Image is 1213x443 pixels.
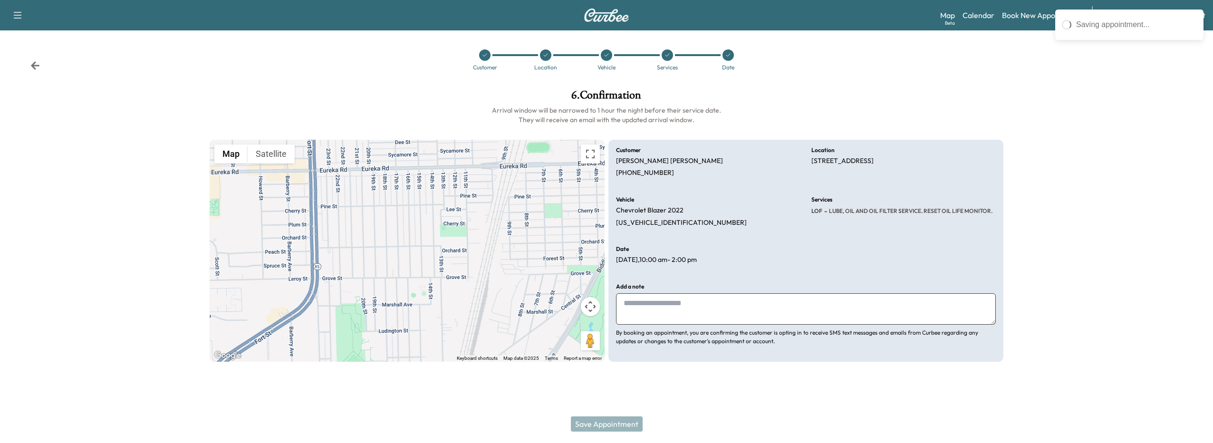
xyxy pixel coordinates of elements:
h1: 6 . Confirmation [210,89,1003,106]
button: Keyboard shortcuts [457,355,498,362]
span: - [822,206,827,216]
h6: Location [811,147,835,153]
a: Terms (opens in new tab) [545,356,558,361]
p: [PHONE_NUMBER] [616,169,674,177]
img: Google [212,349,243,362]
button: Show satellite imagery [248,144,295,164]
img: Curbee Logo [584,9,629,22]
p: [PERSON_NAME] [PERSON_NAME] [616,157,723,165]
h6: Add a note [616,284,644,289]
div: Vehicle [597,65,616,70]
p: [DATE] , 10:00 am - 2:00 pm [616,256,697,264]
p: Chevrolet Blazer 2022 [616,206,684,215]
span: LOF [811,207,822,215]
div: Back [30,61,40,70]
h6: Services [811,197,832,202]
button: Toggle fullscreen view [581,144,600,164]
div: Beta [945,19,955,27]
a: Calendar [963,10,994,21]
a: Report a map error [564,356,602,361]
h6: Customer [616,147,641,153]
a: Book New Appointment [1002,10,1082,21]
div: Saving appointment... [1076,19,1197,30]
p: [STREET_ADDRESS] [811,157,874,165]
span: LUBE, OIL AND OIL FILTER SERVICE. RESET OIL LIFE MONITOR. [827,207,992,215]
div: Date [722,65,734,70]
h6: Arrival window will be narrowed to 1 hour the night before their service date. They will receive ... [210,106,1003,125]
p: By booking an appointment, you are confirming the customer is opting in to receive SMS text messa... [616,328,996,346]
a: Open this area in Google Maps (opens a new window) [212,349,243,362]
p: [US_VEHICLE_IDENTIFICATION_NUMBER] [616,219,747,227]
a: MapBeta [940,10,955,21]
button: Drag Pegman onto the map to open Street View [581,331,600,350]
div: Services [657,65,678,70]
h6: Vehicle [616,197,634,202]
button: Show street map [214,144,248,164]
button: Map camera controls [581,297,600,316]
span: Map data ©2025 [503,356,539,361]
div: Location [534,65,557,70]
div: Customer [473,65,497,70]
h6: Date [616,246,629,252]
